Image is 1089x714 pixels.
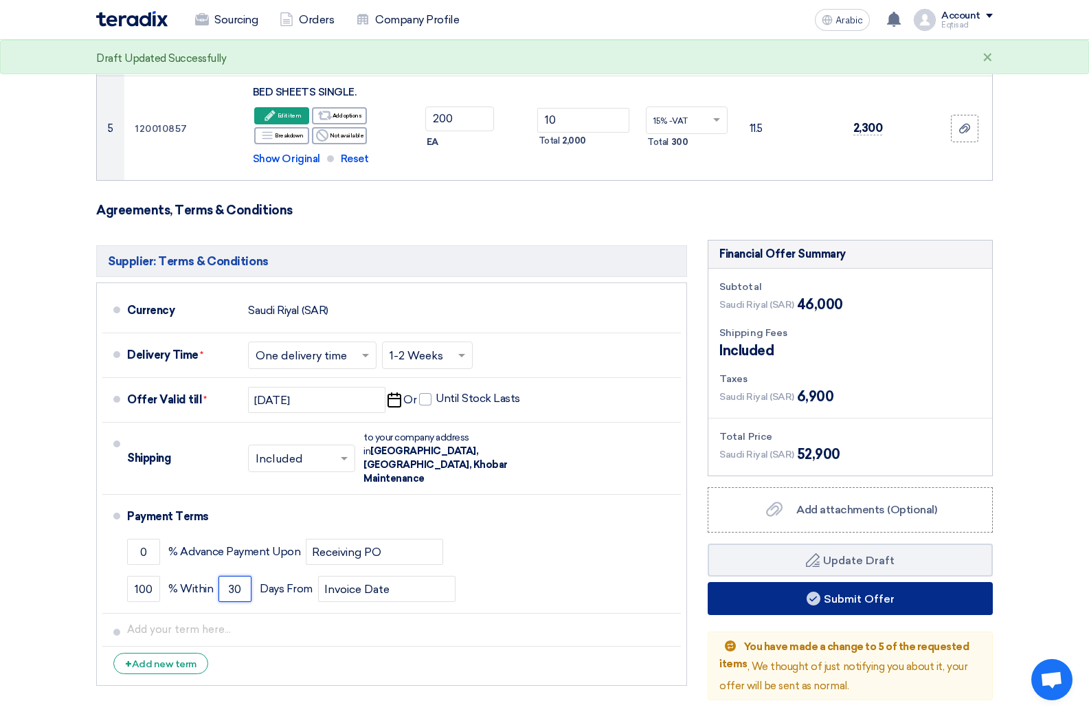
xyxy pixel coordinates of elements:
[719,660,967,693] font: , We thought of just notifying you about it, your offer will be sent as normal.
[363,445,508,484] font: [GEOGRAPHIC_DATA], [GEOGRAPHIC_DATA], Khobar Maintenance
[253,86,356,98] font: BED SHEETS SINGLE.
[108,254,269,268] font: Supplier: Terms & Conditions
[214,13,258,26] font: Sourcing
[719,391,794,403] font: Saudi Riyal (SAR)
[96,203,293,218] font: Agreements, Terms & Conditions
[96,11,168,27] img: Teradix logo
[646,107,728,134] ng-select: VAT
[330,132,363,139] font: Not available
[108,122,113,135] font: 5
[719,247,846,260] font: Financial Offer Summary
[941,21,969,30] font: Eqtisad
[168,545,300,558] font: % Advance Payment Upon
[127,348,199,361] font: Delivery Time
[96,52,227,65] font: Draft Updated Successfully
[260,582,313,595] font: Days From
[318,576,456,602] input: payment-term-2
[797,388,834,405] font: 6,900
[306,539,443,565] input: payment-term-2
[436,392,520,405] font: Until Stock Lasts
[375,13,459,26] font: Company Profile
[127,451,170,465] font: Shipping
[815,9,870,31] button: Arabic
[341,153,369,165] font: Reset
[797,296,843,313] font: 46,000
[184,5,269,35] a: Sourcing
[127,393,202,406] font: Offer Valid till
[403,393,416,406] font: Or
[708,544,993,577] button: Update Draft
[719,342,774,359] font: Included
[539,135,560,146] font: Total
[135,123,188,135] font: 120010857
[125,658,132,671] font: +
[719,327,787,339] font: Shipping Fees
[824,592,895,605] font: Submit Offer
[914,9,936,31] img: profile_test.png
[127,539,160,565] input: payment-term-1
[537,108,630,133] input: Unit Price
[671,137,688,147] font: 300
[278,112,302,119] font: Edit item
[427,137,438,147] font: EA
[719,373,748,385] font: Taxes
[333,112,362,119] font: Add options
[363,432,469,457] font: to your company address in
[647,137,669,147] font: Total
[823,554,895,567] font: Update Draft
[248,387,385,413] input: yyyy-mm-dd
[853,121,883,135] font: 2,300
[425,107,494,131] input: RFQ_STEP1.ITEMS.2.AMOUNT_TITLE
[708,582,993,615] button: Submit Offer
[269,5,345,35] a: Orders
[132,658,197,670] font: Add new term
[719,640,969,670] font: You have made a change to 5 of the requested items
[299,13,334,26] font: Orders
[719,281,762,293] font: Subtotal
[127,616,675,643] input: Add your term here...
[127,576,160,602] input: payment-term-2
[796,503,937,516] font: Add attachments (Optional)
[253,153,320,165] font: Show Original
[248,304,328,317] font: Saudi Riyal (SAR)
[1031,659,1073,700] a: Open chat
[750,122,763,135] font: 11.5
[127,510,209,523] font: Payment Terms
[275,132,304,139] font: Breakdown
[835,14,863,26] font: Arabic
[983,47,993,69] font: ×
[127,304,175,317] font: Currency
[797,446,840,462] font: 52,900
[218,576,251,602] input: payment-term-2
[719,449,794,460] font: Saudi Riyal (SAR)
[719,299,794,311] font: Saudi Riyal (SAR)
[719,431,772,443] font: Total Price
[562,135,586,146] font: 2,000
[168,582,213,595] font: % Within
[941,10,980,21] font: Account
